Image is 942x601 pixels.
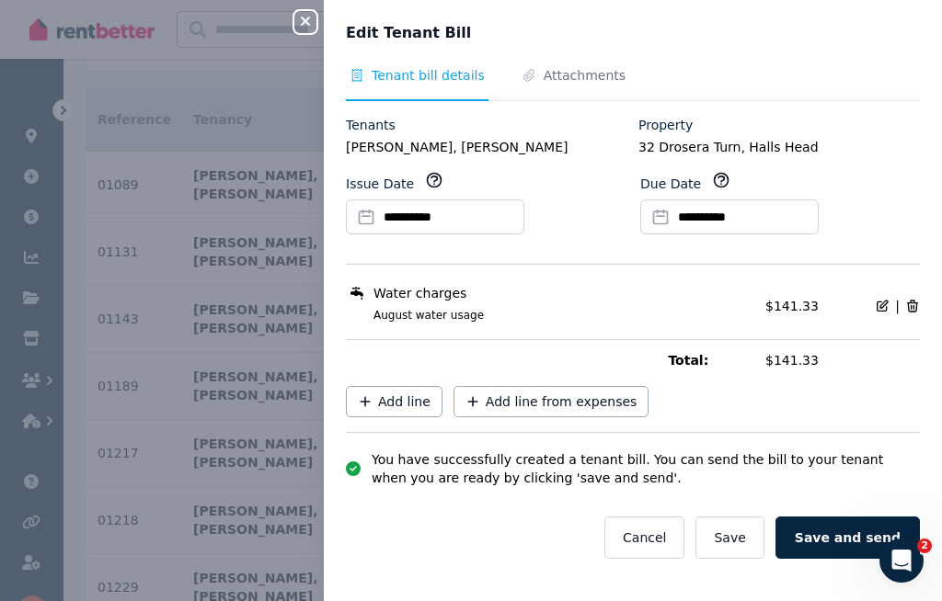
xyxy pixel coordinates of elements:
[775,516,920,559] button: Save and send
[346,175,414,193] label: Issue Date
[29,117,287,135] div: Hey there 👋 Welcome to RentBetter!
[638,116,693,134] label: Property
[372,66,485,85] span: Tenant bill details
[695,516,764,559] button: Save
[29,240,203,251] div: The RentBetter Team • 2m ago
[346,138,627,156] legend: [PERSON_NAME], [PERSON_NAME]
[346,386,442,417] button: Add line
[15,106,353,277] div: The RentBetter Team says…
[346,22,471,44] span: Edit Tenant Bill
[917,539,932,553] span: 2
[454,386,649,417] button: Add line from expenses
[346,116,396,134] label: Tenants
[486,392,638,411] span: Add line from expenses
[108,438,213,475] button: I'm a tenant
[323,7,356,40] div: Close
[879,539,924,583] iframe: Intercom live chat
[53,346,344,383] button: I'm a landlord and already have a tenant
[89,23,229,41] p: The team can also help
[373,284,466,302] span: Water charges
[12,7,47,42] button: go back
[640,175,701,193] label: Due Date
[29,144,287,198] div: On RentBetter, taking control and managing your property is easier than ever before.
[29,208,287,222] b: What can we help you with [DATE]?
[346,66,920,101] nav: Tabs
[378,392,431,411] span: Add line
[98,300,345,337] button: I'm a landlord looking for a tenant
[604,516,684,559] button: Cancel
[372,450,920,487] span: You have successfully created a tenant bill. You can send the bill to your tenant when you are re...
[668,351,754,369] span: Total:
[89,9,243,23] h1: The RentBetter Team
[288,7,323,42] button: Home
[765,299,819,313] span: $141.33
[544,66,626,85] span: Attachments
[638,138,920,156] legend: 32 Drosera Turn, Halls Head
[216,438,344,475] button: Something else
[895,297,900,315] span: |
[351,308,754,323] span: August water usage
[120,392,344,429] button: I'm looking to sell my property
[765,351,920,369] span: $141.33
[52,10,82,40] img: Profile image for The RentBetter Team
[15,106,302,236] div: Hey there 👋 Welcome to RentBetter!On RentBetter, taking control and managing your property is eas...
